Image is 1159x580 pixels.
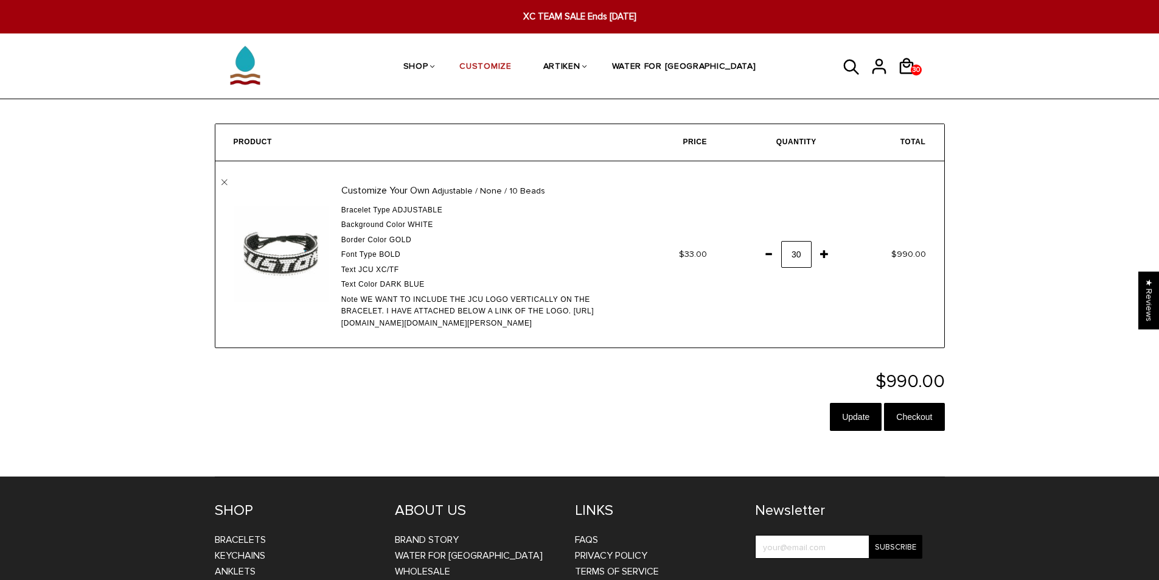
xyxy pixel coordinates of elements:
span: Adjustable [392,206,442,214]
th: Price [616,124,725,161]
a: SHOP [403,35,428,100]
a: Privacy Policy [575,550,647,562]
a: WATER FOR [GEOGRAPHIC_DATA] [612,35,756,100]
a: CUSTOMIZE [459,35,511,100]
span: $990.00 [875,370,945,393]
span: $990.00 [891,249,926,259]
a: Customize Your Own [341,184,430,197]
span: Font Type [341,250,377,259]
th: Product [215,124,616,161]
span: Text [341,265,356,274]
a: Terms of Service [575,565,659,578]
input: Subscribe [869,535,922,559]
a: ARTIKEN [543,35,580,100]
th: Total [835,124,944,161]
span: XC TEAM SALE Ends [DATE] [355,10,804,24]
span: $33.00 [679,249,707,259]
input: Checkout [884,403,944,431]
span: Border Color [341,236,387,244]
a: FAQs [575,534,598,546]
span: White [408,220,433,229]
span: We want to include the JCU logo vertically on the bracelet. I have attached below a link of the l... [341,295,594,327]
a: WHOLESALE [395,565,450,578]
span: Adjustable / None / 10 Beads [432,184,545,198]
th: Quantity [725,124,835,161]
input: your@email.com [755,535,922,559]
a: WATER FOR [GEOGRAPHIC_DATA] [395,550,543,562]
h4: LINKS [575,501,737,520]
span: Gold [389,236,411,244]
span: Text Color [341,280,378,288]
a: Anklets [215,565,256,578]
h4: ABOUT US [395,501,557,520]
span: Note [341,295,358,304]
a: 30 [897,79,925,81]
a:  [221,180,228,186]
input: Update [830,403,882,431]
img: Customize Your Own [234,206,329,302]
a: Keychains [215,550,265,562]
span: 30 [909,61,923,79]
span: Bracelet Type [341,206,391,214]
span: Bold [379,250,400,259]
h4: SHOP [215,501,377,520]
a: Bracelets [215,534,266,546]
a: BRAND STORY [395,534,459,546]
span: Background color [341,220,406,229]
div: Click to open Judge.me floating reviews tab [1138,271,1159,329]
h4: Newsletter [755,501,922,520]
span: JCU XC/TF [358,265,399,274]
span: Dark Blue [380,280,425,288]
